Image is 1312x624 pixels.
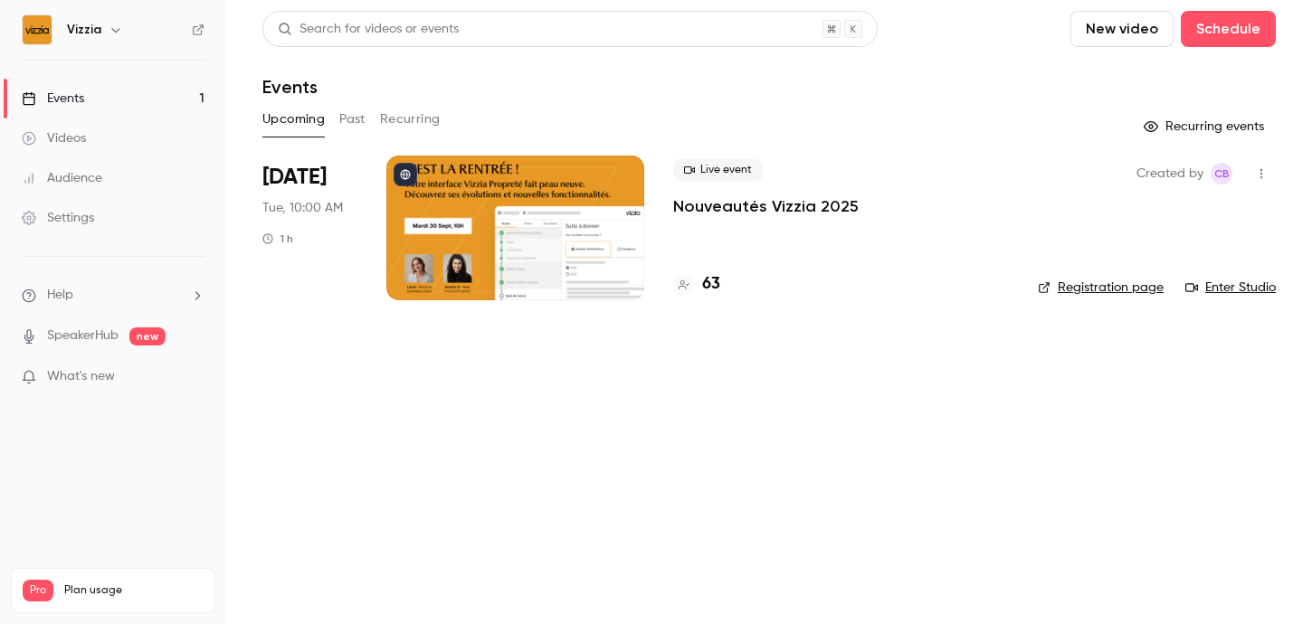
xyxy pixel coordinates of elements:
[47,367,115,386] span: What's new
[262,156,357,300] div: Sep 30 Tue, 10:00 AM (Europe/Paris)
[1181,11,1276,47] button: Schedule
[22,169,102,187] div: Audience
[22,90,84,108] div: Events
[673,159,763,181] span: Live event
[1136,112,1276,141] button: Recurring events
[47,326,119,345] a: SpeakerHub
[262,232,293,246] div: 1 h
[1214,163,1230,184] span: CB
[1185,279,1276,297] a: Enter Studio
[262,199,343,217] span: Tue, 10:00 AM
[23,15,52,44] img: Vizzia
[22,129,86,147] div: Videos
[673,195,859,217] a: Nouveautés Vizzia 2025
[22,286,204,305] li: help-dropdown-opener
[262,76,318,98] h1: Events
[1070,11,1174,47] button: New video
[673,272,720,297] a: 63
[1136,163,1203,184] span: Created by
[22,209,94,227] div: Settings
[1211,163,1232,184] span: Chloé Barre
[380,105,441,134] button: Recurring
[278,20,459,39] div: Search for videos or events
[67,21,101,39] h6: Vizzia
[23,580,53,601] span: Pro
[262,105,325,134] button: Upcoming
[64,583,204,598] span: Plan usage
[183,369,204,385] iframe: Noticeable Trigger
[129,327,166,345] span: new
[47,286,73,305] span: Help
[262,163,327,192] span: [DATE]
[339,105,366,134] button: Past
[1038,279,1164,297] a: Registration page
[702,272,720,297] h4: 63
